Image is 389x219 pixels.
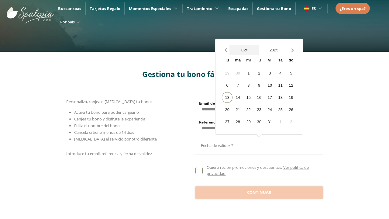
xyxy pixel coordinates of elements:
div: 19 [286,92,296,103]
div: 8 [243,80,254,91]
div: mi [243,55,254,66]
div: 2 [286,116,296,127]
div: Calendar days [222,68,296,127]
button: Open years overlay [259,45,289,55]
div: 18 [275,92,286,103]
a: Buscar spas [58,6,81,11]
div: 30 [254,116,264,127]
a: Tarjetas Regalo [90,6,120,11]
div: 6 [222,80,232,91]
div: Calendar wrapper [222,55,296,127]
div: 17 [264,92,275,103]
span: Continuar [247,189,271,196]
div: 14 [232,92,243,103]
button: Next month [289,45,296,55]
div: 21 [232,104,243,115]
div: 28 [232,116,243,127]
a: Ver política de privacidad [207,165,308,176]
div: 15 [243,92,254,103]
span: Personaliza, canjea o [MEDICAL_DATA] tu bono: [66,99,152,104]
div: 13 [222,92,232,103]
div: 24 [264,104,275,115]
div: 5 [286,68,296,78]
div: 30 [232,68,243,78]
a: ¿Eres un spa? [340,5,366,12]
div: 29 [222,68,232,78]
div: 11 [275,80,286,91]
div: 29 [243,116,254,127]
span: Canjea tu bono y disfruta la experiencia [74,116,145,122]
span: Cancela si tiene menos de 14 días [74,130,134,135]
a: Escapadas [228,6,248,11]
div: 31 [264,116,275,127]
div: 27 [222,116,232,127]
span: Activa tu bono para poder canjearlo [74,109,139,115]
div: 2 [254,68,264,78]
div: 9 [254,80,264,91]
span: Edita el nombre del bono [74,123,120,128]
span: Por país [60,19,75,25]
div: vi [264,55,275,66]
button: Open months overlay [229,45,259,55]
div: 3 [264,68,275,78]
div: 4 [275,68,286,78]
div: 26 [286,104,296,115]
div: lu [222,55,232,66]
div: 12 [286,80,296,91]
div: 22 [243,104,254,115]
span: Introduce tu email, referencia y fecha de validez [66,151,152,156]
div: ma [232,55,243,66]
span: [MEDICAL_DATA] el servicio por otro diferente [74,136,157,142]
div: 10 [264,80,275,91]
span: Gestiona tu bono fácilmente [142,69,247,79]
div: 25 [275,104,286,115]
div: sá [275,55,286,66]
div: ju [254,55,264,66]
div: 16 [254,92,264,103]
span: ¿Eres un spa? [340,6,366,11]
img: ImgLogoSpalopia.BvClDcEz.svg [7,1,54,24]
span: Quiero recibir promociones y descuentos. [207,165,282,170]
div: 23 [254,104,264,115]
a: Gestiona tu Bono [257,6,291,11]
div: 7 [232,80,243,91]
div: 20 [222,104,232,115]
button: Previous month [222,45,229,55]
div: 1 [275,116,286,127]
button: Continuar [195,186,323,199]
div: do [286,55,296,66]
div: 1 [243,68,254,78]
